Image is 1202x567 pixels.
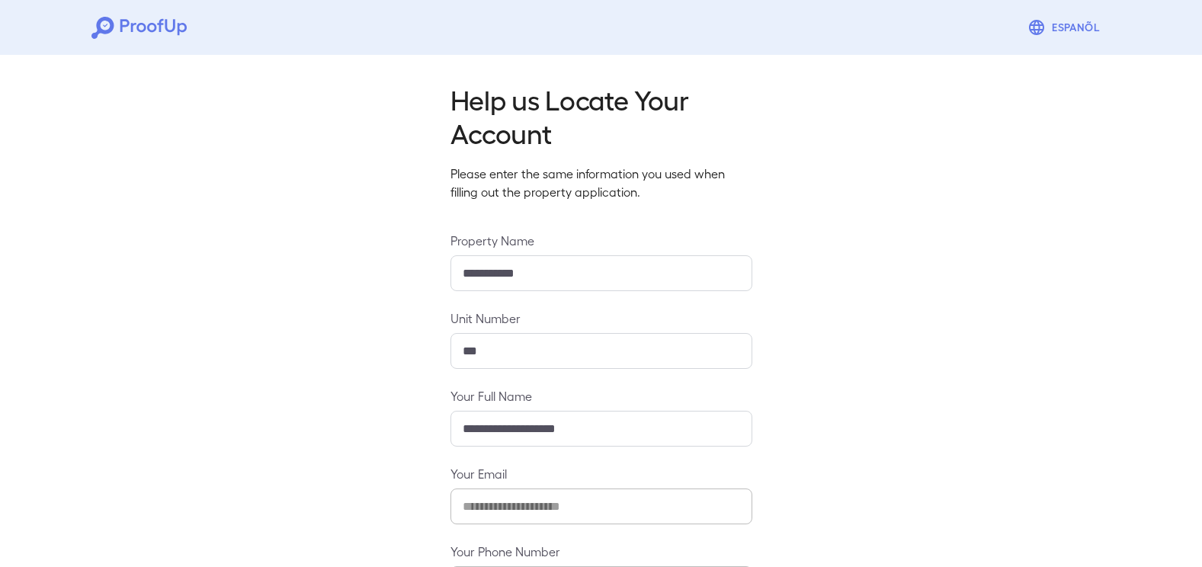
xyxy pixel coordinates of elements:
[450,309,752,327] label: Unit Number
[450,387,752,405] label: Your Full Name
[1021,12,1111,43] button: Espanõl
[450,165,752,201] p: Please enter the same information you used when filling out the property application.
[450,543,752,560] label: Your Phone Number
[450,465,752,482] label: Your Email
[450,82,752,149] h2: Help us Locate Your Account
[450,232,752,249] label: Property Name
